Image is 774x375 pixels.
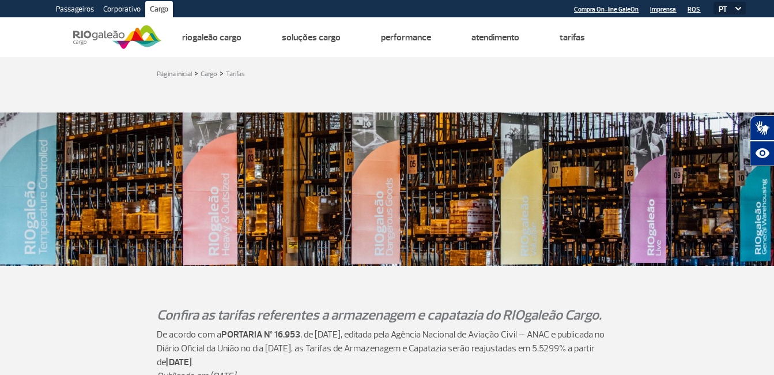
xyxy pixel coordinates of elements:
[157,70,192,78] a: Página inicial
[750,115,774,141] button: Abrir tradutor de língua de sinais.
[157,305,618,325] p: Confira as tarifas referentes a armazenagem e capatazia do RIOgaleão Cargo.
[750,115,774,166] div: Plugin de acessibilidade da Hand Talk.
[221,329,300,340] strong: PORTARIA Nº 16.953
[471,32,519,43] a: Atendimento
[182,32,241,43] a: Riogaleão Cargo
[688,6,700,13] a: RQS
[381,32,431,43] a: Performance
[201,70,217,78] a: Cargo
[220,66,224,80] a: >
[51,1,99,20] a: Passageiros
[157,328,618,369] p: De acordo com a , de [DATE], editada pela Agência Nacional de Aviação Civil – ANAC e publicada no...
[560,32,585,43] a: Tarifas
[194,66,198,80] a: >
[282,32,341,43] a: Soluções Cargo
[226,70,245,78] a: Tarifas
[99,1,145,20] a: Corporativo
[750,141,774,166] button: Abrir recursos assistivos.
[166,357,192,368] strong: [DATE]
[145,1,173,20] a: Cargo
[574,6,639,13] a: Compra On-line GaleOn
[650,6,676,13] a: Imprensa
